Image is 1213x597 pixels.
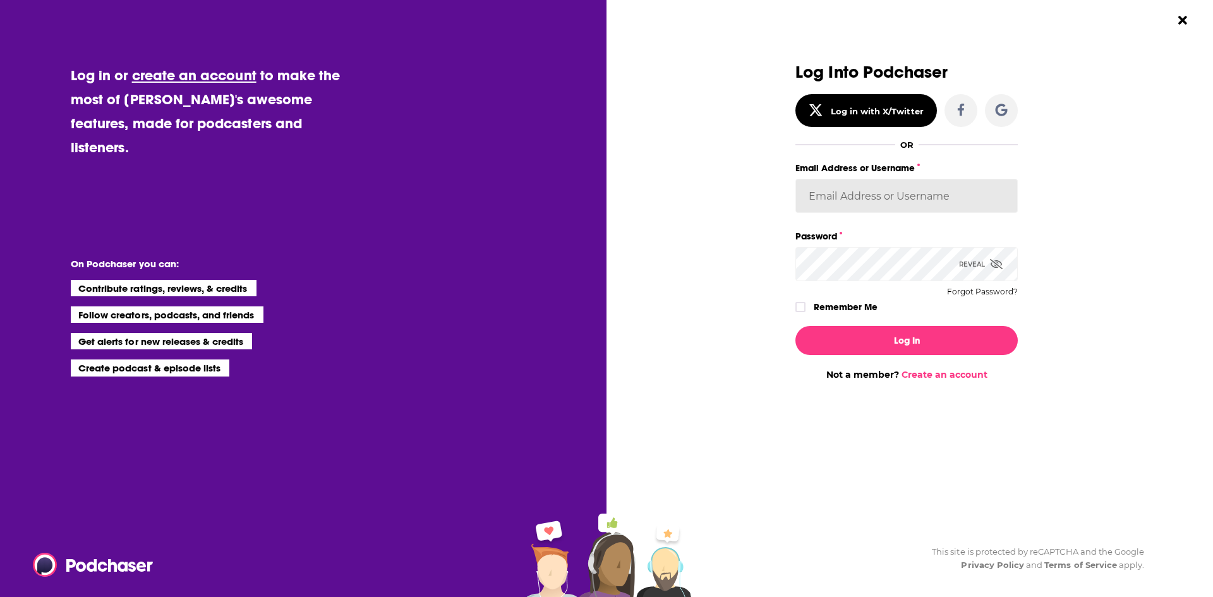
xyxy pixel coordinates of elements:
[71,280,256,296] li: Contribute ratings, reviews, & credits
[961,560,1024,570] a: Privacy Policy
[831,106,924,116] div: Log in with X/Twitter
[795,94,937,127] button: Log in with X/Twitter
[71,258,323,270] li: On Podchaser you can:
[947,287,1018,296] button: Forgot Password?
[71,306,263,323] li: Follow creators, podcasts, and friends
[900,140,914,150] div: OR
[33,553,154,577] img: Podchaser - Follow, Share and Rate Podcasts
[795,228,1018,244] label: Password
[795,63,1018,81] h3: Log Into Podchaser
[795,160,1018,176] label: Email Address or Username
[795,326,1018,355] button: Log In
[902,369,987,380] a: Create an account
[959,247,1003,281] div: Reveal
[132,66,256,84] a: create an account
[795,369,1018,380] div: Not a member?
[71,359,229,376] li: Create podcast & episode lists
[814,299,878,315] label: Remember Me
[922,545,1144,572] div: This site is protected by reCAPTCHA and the Google and apply.
[1171,8,1195,32] button: Close Button
[1044,560,1117,570] a: Terms of Service
[71,333,252,349] li: Get alerts for new releases & credits
[795,179,1018,213] input: Email Address or Username
[33,553,144,577] a: Podchaser - Follow, Share and Rate Podcasts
